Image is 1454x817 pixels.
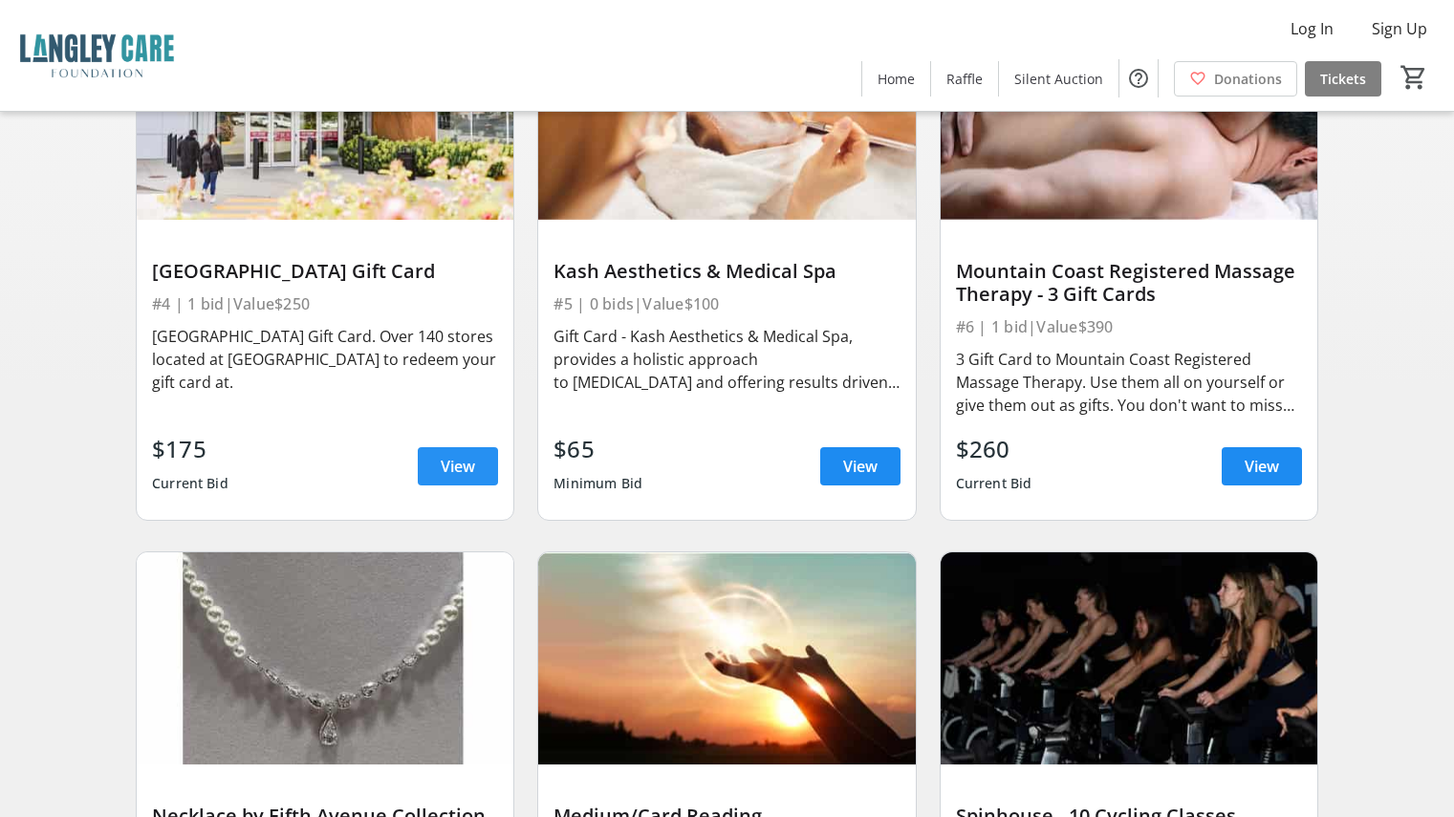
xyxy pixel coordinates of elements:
[152,260,498,283] div: [GEOGRAPHIC_DATA] Gift Card
[152,325,498,394] div: [GEOGRAPHIC_DATA] Gift Card. Over 140 stores located at [GEOGRAPHIC_DATA] to redeem your gift car...
[553,325,900,394] div: Gift Card - Kash Aesthetics & Medical Spa, provides a holistic approach to [MEDICAL_DATA] and off...
[152,432,228,466] div: $175
[878,69,915,89] span: Home
[931,61,998,97] a: Raffle
[1174,61,1297,97] a: Donations
[1245,455,1279,478] span: View
[1372,17,1427,40] span: Sign Up
[152,290,498,317] div: #4 | 1 bid | Value $250
[553,290,900,317] div: #5 | 0 bids | Value $100
[1320,69,1366,89] span: Tickets
[538,552,915,764] img: Medium/Card Reading
[956,348,1302,417] div: 3 Gift Card to Mountain Coast Registered Massage Therapy. Use them all on yourself or give them o...
[538,8,915,220] img: Kash Aesthetics & Medical Spa
[941,8,1317,220] img: Mountain Coast Registered Massage Therapy - 3 Gift Cards
[152,466,228,501] div: Current Bid
[1214,69,1282,89] span: Donations
[441,455,475,478] span: View
[862,61,930,97] a: Home
[553,260,900,283] div: Kash Aesthetics & Medical Spa
[1291,17,1334,40] span: Log In
[1397,60,1431,95] button: Cart
[941,552,1317,764] img: Spinhouse - 10 Cycling Classes
[11,8,182,103] img: Langley Care Foundation 's Logo
[956,260,1302,306] div: Mountain Coast Registered Massage Therapy - 3 Gift Cards
[956,313,1302,340] div: #6 | 1 bid | Value $390
[956,432,1032,466] div: $260
[137,8,513,220] img: Willowbrook Shopping Centre Gift Card
[999,61,1118,97] a: Silent Auction
[1014,69,1103,89] span: Silent Auction
[1275,13,1349,44] button: Log In
[1222,447,1302,485] a: View
[553,432,642,466] div: $65
[418,447,498,485] a: View
[946,69,983,89] span: Raffle
[1305,61,1381,97] a: Tickets
[843,455,878,478] span: View
[820,447,901,485] a: View
[137,552,513,764] img: Necklace by Fifth Avenue Collection Beautiful Jewellery
[1356,13,1443,44] button: Sign Up
[1119,59,1158,97] button: Help
[956,466,1032,501] div: Current Bid
[553,466,642,501] div: Minimum Bid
